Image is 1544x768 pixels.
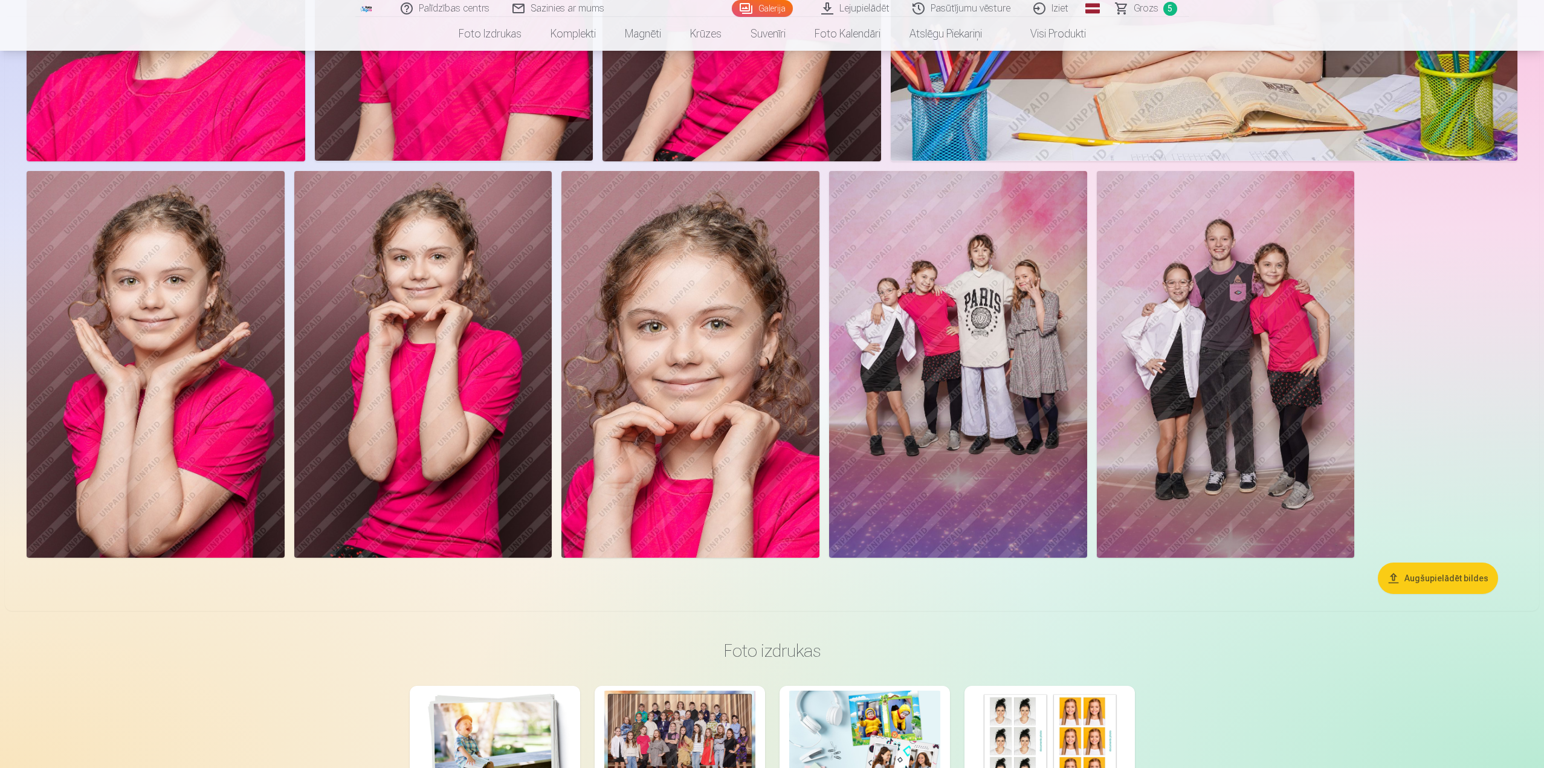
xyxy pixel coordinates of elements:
h3: Foto izdrukas [419,640,1125,662]
button: Augšupielādēt bildes [1378,563,1498,594]
a: Suvenīri [736,17,800,51]
span: Grozs [1134,1,1158,16]
a: Krūzes [676,17,736,51]
a: Visi produkti [996,17,1100,51]
a: Foto kalendāri [800,17,895,51]
img: /fa1 [360,5,373,12]
a: Magnēti [610,17,676,51]
span: 5 [1163,2,1177,16]
a: Komplekti [536,17,610,51]
a: Foto izdrukas [444,17,536,51]
a: Atslēgu piekariņi [895,17,996,51]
